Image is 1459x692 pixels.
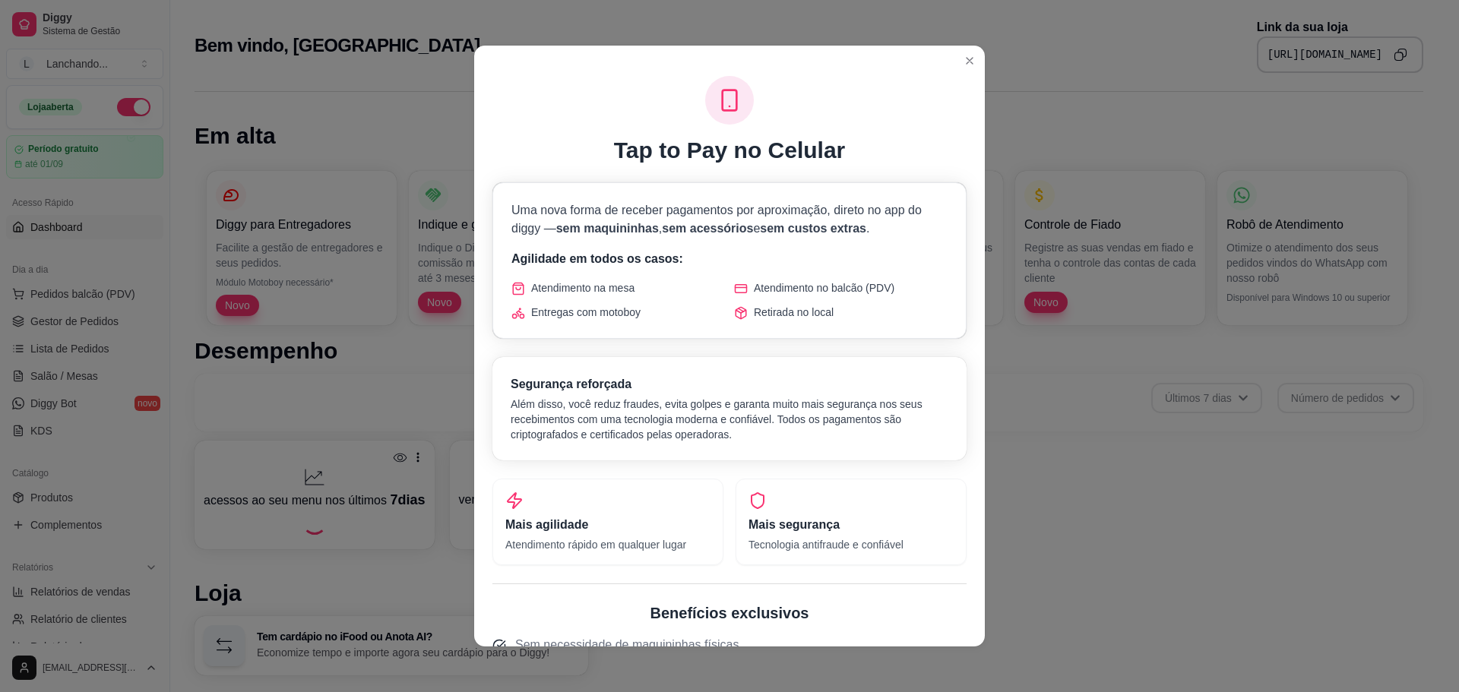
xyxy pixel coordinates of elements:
[556,222,659,235] span: sem maquininhas
[511,201,948,238] p: Uma nova forma de receber pagamentos por aproximação, direto no app do diggy — , e .
[511,250,948,268] p: Agilidade em todos os casos:
[957,49,982,73] button: Close
[531,305,641,320] span: Entregas com motoboy
[492,602,967,624] h2: Benefícios exclusivos
[748,516,954,534] h3: Mais segurança
[511,375,948,393] h3: Segurança reforçada
[760,222,866,235] span: sem custos extras
[748,537,954,552] p: Tecnologia antifraude e confiável
[614,137,846,164] h1: Tap to Pay no Celular
[505,516,711,534] h3: Mais agilidade
[754,280,894,295] span: Atendimento no balcão (PDV)
[511,397,948,442] p: Além disso, você reduz fraudes, evita golpes e garanta muito mais segurança nos seus recebimentos...
[515,636,739,654] span: Sem necessidade de maquininhas físicas
[754,305,834,320] span: Retirada no local
[505,537,711,552] p: Atendimento rápido em qualquer lugar
[662,222,753,235] span: sem acessórios
[531,280,635,295] span: Atendimento na mesa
